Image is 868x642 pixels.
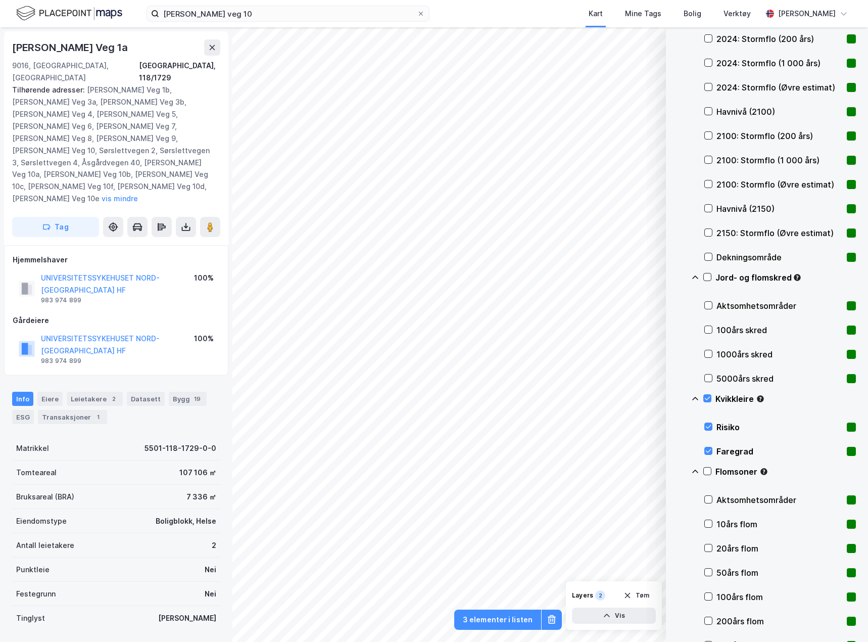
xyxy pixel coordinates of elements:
[12,392,33,406] div: Info
[715,466,856,478] div: Flomsoner
[724,8,751,20] div: Verktøy
[12,39,130,56] div: [PERSON_NAME] Veg 1a
[109,394,119,404] div: 2
[12,410,34,424] div: ESG
[454,610,541,630] button: 3 elementer i listen
[572,608,656,624] button: Vis
[716,130,843,142] div: 2100: Stormflo (200 års)
[817,593,868,642] iframe: Chat Widget
[716,154,843,166] div: 2100: Stormflo (1 000 års)
[716,203,843,215] div: Havnivå (2150)
[16,5,122,22] img: logo.f888ab2527a4732fd821a326f86c7f29.svg
[41,357,81,365] div: 983 974 899
[38,410,107,424] div: Transaksjoner
[716,567,843,579] div: 50års flom
[156,515,216,527] div: Boligblokk, Helse
[192,394,203,404] div: 19
[715,393,856,405] div: Kvikkleire
[13,254,220,266] div: Hjemmelshaver
[212,539,216,552] div: 2
[93,412,103,422] div: 1
[572,591,593,600] div: Layers
[159,6,417,21] input: Søk på adresse, matrikkel, gårdeiere, leietakere eller personer
[127,392,165,406] div: Datasett
[716,421,843,433] div: Risiko
[595,590,605,601] div: 2
[817,593,868,642] div: Kontrollprogram for chat
[716,324,843,336] div: 100års skred
[716,373,843,385] div: 5000års skred
[756,394,765,403] div: Tooltip anchor
[67,392,123,406] div: Leietakere
[179,467,216,479] div: 107 106 ㎡
[12,84,212,205] div: [PERSON_NAME] Veg 1b, [PERSON_NAME] Veg 3a, [PERSON_NAME] Veg 3b, [PERSON_NAME] Veg 4, [PERSON_NA...
[625,8,661,20] div: Mine Tags
[716,106,843,118] div: Havnivå (2100)
[186,491,216,503] div: 7 336 ㎡
[716,300,843,312] div: Aktsomhetsområder
[144,442,216,454] div: 5501-118-1729-0-0
[715,271,856,284] div: Jord- og flomskred
[169,392,207,406] div: Bygg
[589,8,603,20] div: Kart
[37,392,63,406] div: Eiere
[716,591,843,603] div: 100års flom
[41,296,81,304] div: 983 974 899
[12,60,139,84] div: 9016, [GEOGRAPHIC_DATA], [GEOGRAPHIC_DATA]
[12,217,99,237] button: Tag
[716,494,843,506] div: Aktsomhetsområder
[684,8,701,20] div: Bolig
[16,588,56,600] div: Festegrunn
[617,587,656,604] button: Tøm
[778,8,836,20] div: [PERSON_NAME]
[16,467,57,479] div: Tomteareal
[13,314,220,327] div: Gårdeiere
[139,60,220,84] div: [GEOGRAPHIC_DATA], 118/1729
[16,515,67,527] div: Eiendomstype
[793,273,802,282] div: Tooltip anchor
[716,57,843,69] div: 2024: Stormflo (1 000 års)
[16,539,74,552] div: Antall leietakere
[16,564,50,576] div: Punktleie
[158,612,216,624] div: [PERSON_NAME]
[194,272,214,284] div: 100%
[205,588,216,600] div: Nei
[16,491,74,503] div: Bruksareal (BRA)
[759,467,768,476] div: Tooltip anchor
[716,251,843,263] div: Dekningsområde
[16,442,49,454] div: Matrikkel
[194,333,214,345] div: 100%
[205,564,216,576] div: Nei
[12,85,87,94] span: Tilhørende adresser:
[716,518,843,530] div: 10års flom
[716,227,843,239] div: 2150: Stormflo (Øvre estimat)
[716,542,843,555] div: 20års flom
[716,81,843,94] div: 2024: Stormflo (Øvre estimat)
[716,178,843,191] div: 2100: Stormflo (Øvre estimat)
[716,615,843,627] div: 200års flom
[716,33,843,45] div: 2024: Stormflo (200 års)
[716,445,843,457] div: Faregrad
[16,612,45,624] div: Tinglyst
[716,348,843,360] div: 1000års skred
